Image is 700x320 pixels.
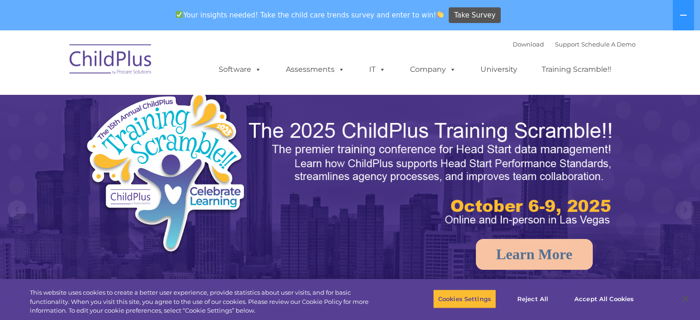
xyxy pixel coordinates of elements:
a: Training Scramble!! [532,60,620,79]
a: IT [360,60,395,79]
a: Company [401,60,465,79]
button: Close [675,289,695,309]
button: Accept All Cookies [569,289,639,308]
a: Support [555,41,579,48]
a: University [471,60,526,79]
a: Software [209,60,271,79]
button: Cookies Settings [433,289,496,308]
a: Learn More [476,239,593,270]
a: Download [513,41,544,48]
font: | [513,41,636,48]
a: Assessments [277,60,354,79]
span: Your insights needed! Take the child care trends survey and enter to win! [172,6,448,24]
img: ChildPlus by Procare Solutions [65,38,157,84]
a: Take Survey [449,7,501,23]
img: 👏 [437,11,444,18]
a: Schedule A Demo [581,41,636,48]
div: This website uses cookies to create a better user experience, provide statistics about user visit... [30,288,385,315]
button: Reject All [504,289,561,308]
span: Take Survey [454,7,496,23]
img: ✅ [176,11,183,18]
